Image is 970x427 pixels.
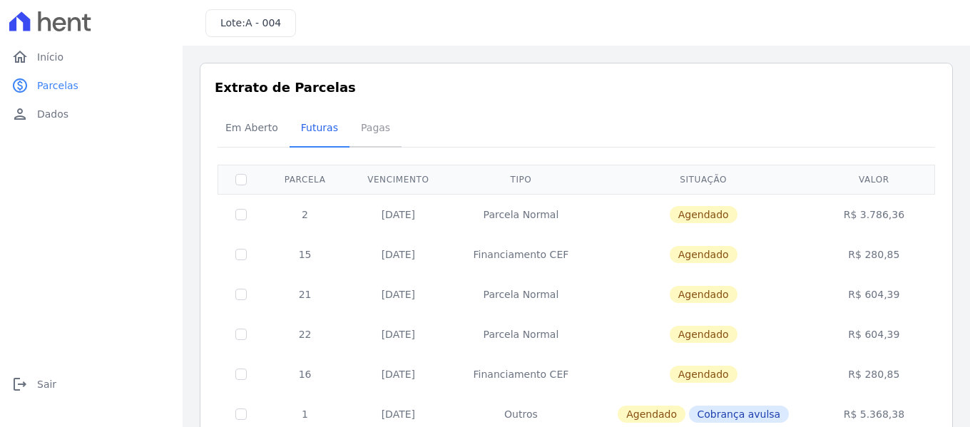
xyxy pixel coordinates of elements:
td: 15 [264,235,346,274]
th: Situação [591,165,815,194]
span: Dados [37,107,68,121]
span: Início [37,50,63,64]
a: personDados [6,100,177,128]
td: Parcela Normal [450,274,591,314]
th: Vencimento [346,165,450,194]
a: Em Aberto [214,110,290,148]
span: Pagas [352,113,399,142]
h3: Lote: [220,16,281,31]
span: Cobrança avulsa [689,406,790,423]
span: Em Aberto [217,113,287,142]
i: person [11,106,29,123]
h3: Extrato de Parcelas [215,78,938,97]
td: [DATE] [346,354,450,394]
a: Pagas [349,110,402,148]
td: Financiamento CEF [450,354,591,394]
td: [DATE] [346,274,450,314]
th: Tipo [450,165,591,194]
td: [DATE] [346,194,450,235]
td: 21 [264,274,346,314]
span: Agendado [618,406,685,423]
span: A - 004 [245,17,281,29]
td: R$ 3.786,36 [815,194,933,235]
span: Agendado [670,286,737,303]
td: R$ 604,39 [815,314,933,354]
td: [DATE] [346,314,450,354]
th: Valor [815,165,933,194]
td: R$ 280,85 [815,354,933,394]
td: 2 [264,194,346,235]
span: Agendado [670,246,737,263]
span: Agendado [670,366,737,383]
td: R$ 280,85 [815,235,933,274]
i: paid [11,77,29,94]
a: Futuras [290,110,349,148]
td: Parcela Normal [450,314,591,354]
td: [DATE] [346,235,450,274]
span: Parcelas [37,78,78,93]
i: home [11,48,29,66]
span: Sair [37,377,56,391]
span: Agendado [670,326,737,343]
td: 16 [264,354,346,394]
i: logout [11,376,29,393]
td: Parcela Normal [450,194,591,235]
td: 22 [264,314,346,354]
td: R$ 604,39 [815,274,933,314]
td: Financiamento CEF [450,235,591,274]
span: Futuras [292,113,347,142]
a: paidParcelas [6,71,177,100]
span: Agendado [670,206,737,223]
a: logoutSair [6,370,177,398]
th: Parcela [264,165,346,194]
a: homeInício [6,43,177,71]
